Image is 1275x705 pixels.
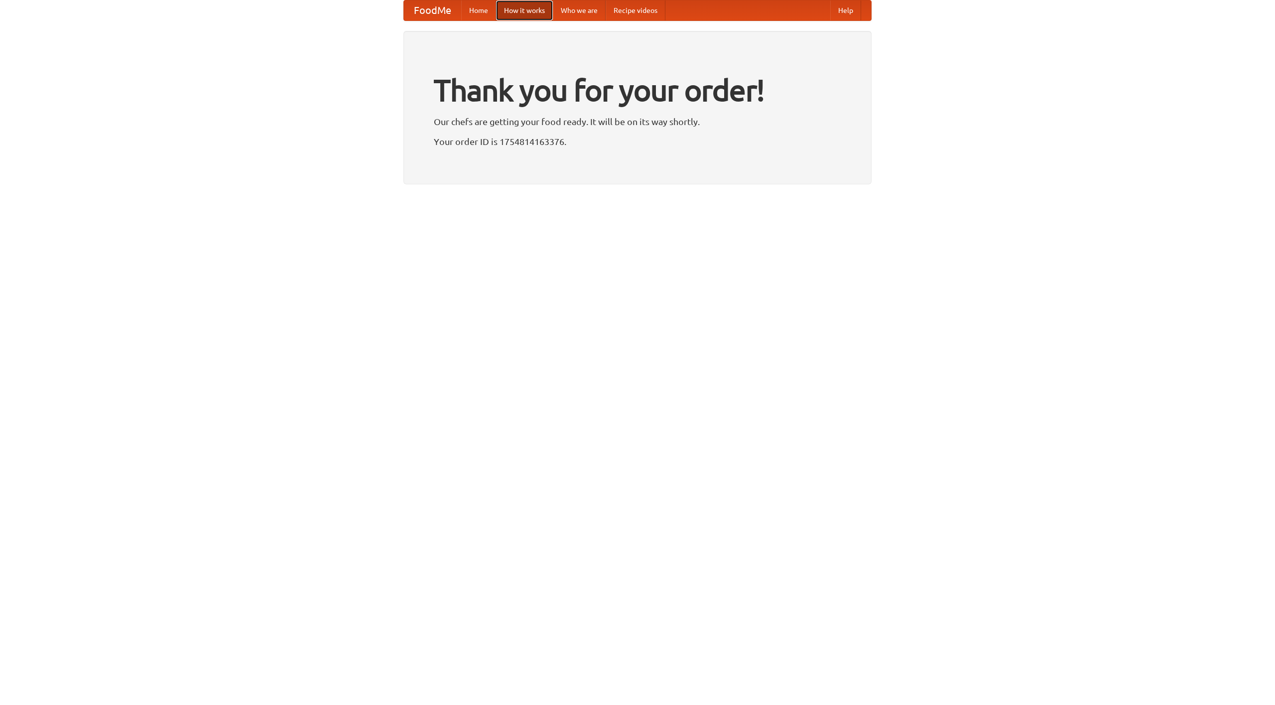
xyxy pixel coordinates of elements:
[461,0,496,20] a: Home
[434,114,841,129] p: Our chefs are getting your food ready. It will be on its way shortly.
[496,0,553,20] a: How it works
[434,134,841,149] p: Your order ID is 1754814163376.
[830,0,861,20] a: Help
[606,0,665,20] a: Recipe videos
[553,0,606,20] a: Who we are
[404,0,461,20] a: FoodMe
[434,66,841,114] h1: Thank you for your order!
